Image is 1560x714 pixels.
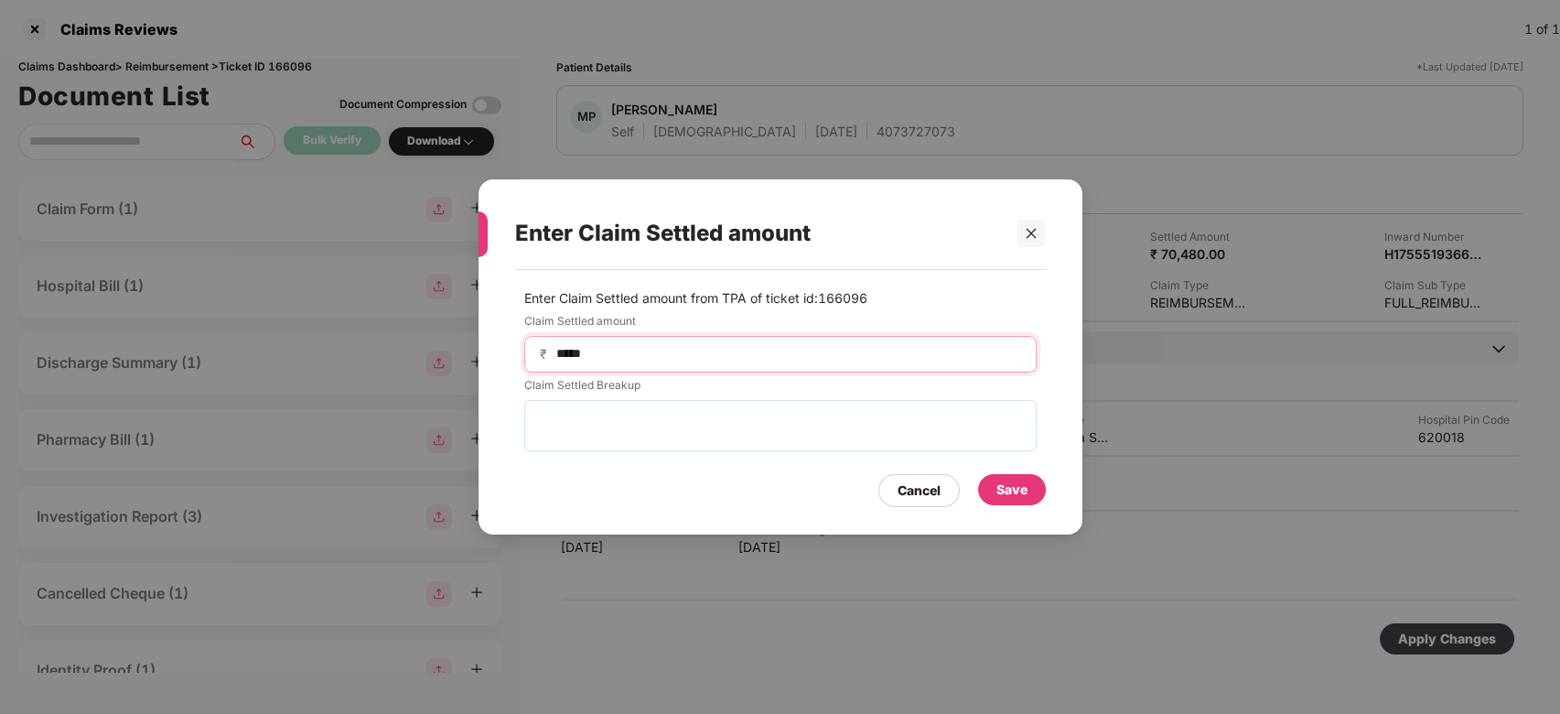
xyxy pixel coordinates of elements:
div: Enter Claim Settled amount [515,198,1002,269]
div: Cancel [898,481,941,501]
span: close [1025,227,1038,240]
div: Save [996,480,1027,500]
label: Claim Settled amount [524,313,1037,336]
p: Enter Claim Settled amount from TPA of ticket id: 166096 [524,288,1037,308]
label: Claim Settled Breakup [524,377,1037,400]
span: ₹ [540,345,554,362]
